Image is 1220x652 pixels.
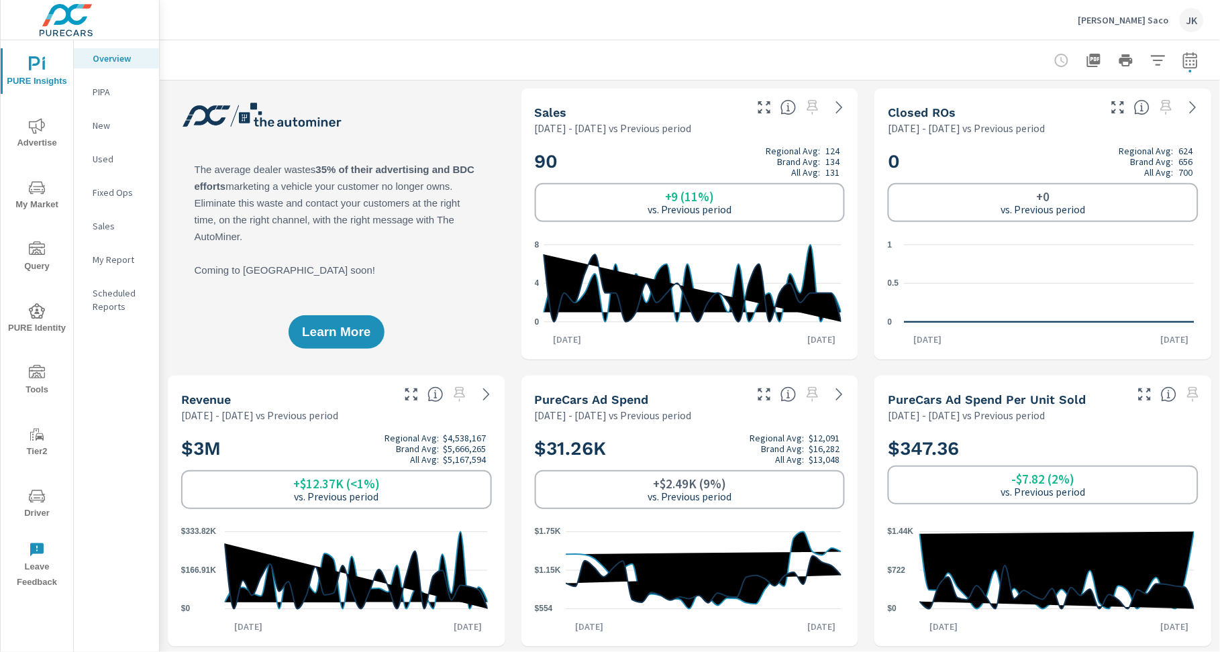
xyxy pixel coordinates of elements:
[1080,47,1107,74] button: "Export Report to PDF"
[181,392,231,406] h5: Revenue
[1177,47,1204,74] button: Select Date Range
[1012,472,1075,486] h6: -$7.82 (2%)
[74,216,159,236] div: Sales
[1119,146,1174,156] p: Regional Avg:
[766,146,820,156] p: Regional Avg:
[445,620,492,633] p: [DATE]
[93,85,148,99] p: PIPA
[1182,97,1204,118] a: See more details in report
[535,566,561,576] text: $1.15K
[535,527,561,537] text: $1.75K
[888,566,906,576] text: $722
[775,454,804,465] p: All Avg:
[888,604,897,614] text: $0
[74,182,159,203] div: Fixed Ops
[5,365,69,398] span: Tools
[396,443,439,454] p: Brand Avg:
[74,115,159,135] div: New
[449,384,470,405] span: Select a preset date range to save this widget
[476,384,497,405] a: See more details in report
[1145,167,1174,178] p: All Avg:
[1134,384,1156,405] button: Make Fullscreen
[5,180,69,213] span: My Market
[5,118,69,151] span: Advertise
[1037,190,1050,203] h6: +0
[888,437,1199,460] h2: $347.36
[809,454,840,465] p: $13,048
[93,152,148,166] p: Used
[181,433,492,465] h2: $3M
[74,82,159,102] div: PIPA
[444,433,487,443] p: $4,538,167
[535,120,692,136] p: [DATE] - [DATE] vs Previous period
[1156,97,1177,118] span: Select a preset date range to save this widget
[750,433,804,443] p: Regional Avg:
[1179,167,1193,178] p: 700
[905,333,952,346] p: [DATE]
[5,241,69,274] span: Query
[888,317,893,327] text: 0
[74,250,159,270] div: My Report
[648,203,732,215] p: vs. Previous period
[780,99,797,115] span: Number of vehicles sold by the dealership over the selected date range. [Source: This data is sou...
[401,384,422,405] button: Make Fullscreen
[1078,14,1169,26] p: [PERSON_NAME] Saco
[289,315,384,349] button: Learn More
[802,97,823,118] span: Select a preset date range to save this widget
[825,146,840,156] p: 124
[385,433,439,443] p: Regional Avg:
[761,443,804,454] p: Brand Avg:
[1113,47,1139,74] button: Print Report
[798,333,845,346] p: [DATE]
[780,386,797,402] span: Total cost of media for all PureCars channels for the selected dealership group over the selected...
[74,283,159,317] div: Scheduled Reports
[1145,47,1172,74] button: Apply Filters
[888,120,1045,136] p: [DATE] - [DATE] vs Previous period
[5,427,69,459] span: Tier2
[535,407,692,423] p: [DATE] - [DATE] vs Previous period
[566,620,613,633] p: [DATE]
[427,386,444,402] span: Total sales revenue over the selected date range. [Source: This data is sourced from the dealer’s...
[5,488,69,521] span: Driver
[1131,156,1174,167] p: Brand Avg:
[535,240,540,250] text: 8
[544,333,591,346] p: [DATE]
[535,392,649,406] h5: PureCars Ad Spend
[1134,99,1150,115] span: Number of Repair Orders Closed by the selected dealership group over the selected time range. [So...
[181,407,338,423] p: [DATE] - [DATE] vs Previous period
[791,167,820,178] p: All Avg:
[888,407,1045,423] p: [DATE] - [DATE] vs Previous period
[888,392,1086,406] h5: PureCars Ad Spend Per Unit Sold
[1179,146,1193,156] p: 624
[5,56,69,89] span: PURE Insights
[535,317,540,327] text: 0
[1001,203,1086,215] p: vs. Previous period
[93,52,148,65] p: Overview
[535,604,553,614] text: $554
[888,105,956,119] h5: Closed ROs
[809,433,840,443] p: $12,091
[74,149,159,169] div: Used
[1,40,73,596] div: nav menu
[888,146,1199,178] h2: 0
[225,620,272,633] p: [DATE]
[535,146,846,178] h2: 90
[181,527,216,537] text: $333.82K
[888,240,893,250] text: 1
[1179,156,1193,167] p: 656
[653,477,726,490] h6: +$2.49K (9%)
[754,97,775,118] button: Make Fullscreen
[410,454,439,465] p: All Avg:
[648,490,732,502] p: vs. Previous period
[1182,384,1204,405] span: Select a preset date range to save this widget
[74,48,159,68] div: Overview
[444,443,487,454] p: $5,666,265
[1107,97,1129,118] button: Make Fullscreen
[777,156,820,167] p: Brand Avg:
[93,286,148,313] p: Scheduled Reports
[93,186,148,199] p: Fixed Ops
[888,279,899,288] text: 0.5
[294,490,378,502] p: vs. Previous period
[5,542,69,590] span: Leave Feedback
[920,620,967,633] p: [DATE]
